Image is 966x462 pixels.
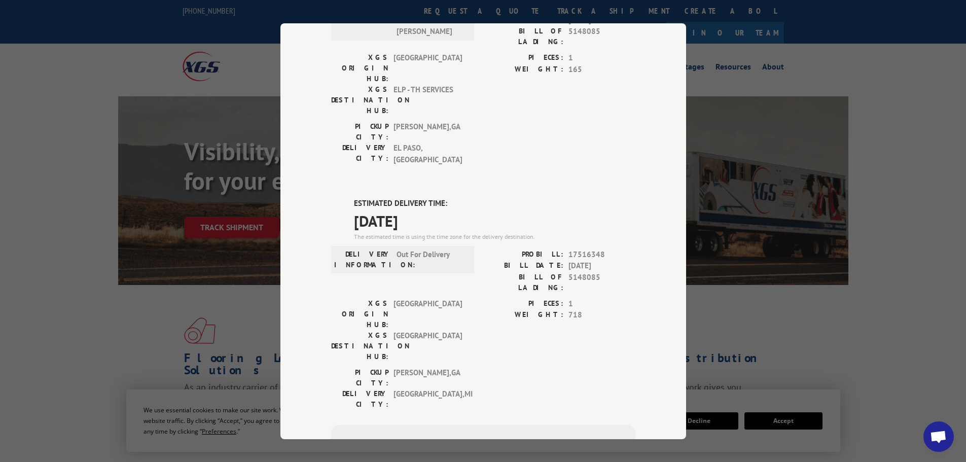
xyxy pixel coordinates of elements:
[334,248,391,270] label: DELIVERY INFORMATION:
[397,3,465,38] span: [DATE] 09:30 am [PERSON_NAME]
[343,437,623,451] div: Subscribe to alerts
[354,209,635,232] span: [DATE]
[334,3,391,38] label: DELIVERY INFORMATION:
[354,232,635,241] div: The estimated time is using the time zone for the delivery destination.
[393,121,462,143] span: [PERSON_NAME] , GA
[483,52,563,64] label: PIECES:
[568,52,635,64] span: 1
[393,52,462,84] span: [GEOGRAPHIC_DATA]
[331,143,388,165] label: DELIVERY CITY:
[483,260,563,272] label: BILL DATE:
[397,248,465,270] span: Out For Delivery
[568,298,635,309] span: 1
[331,298,388,330] label: XGS ORIGIN HUB:
[331,330,388,362] label: XGS DESTINATION HUB:
[568,248,635,260] span: 17516348
[393,143,462,165] span: EL PASO , [GEOGRAPHIC_DATA]
[393,330,462,362] span: [GEOGRAPHIC_DATA]
[483,271,563,293] label: BILL OF LADING:
[483,63,563,75] label: WEIGHT:
[393,388,462,409] span: [GEOGRAPHIC_DATA] , MI
[568,26,635,47] span: 5148085
[483,309,563,321] label: WEIGHT:
[331,388,388,409] label: DELIVERY CITY:
[354,198,635,209] label: ESTIMATED DELIVERY TIME:
[393,298,462,330] span: [GEOGRAPHIC_DATA]
[483,298,563,309] label: PIECES:
[568,63,635,75] span: 165
[483,248,563,260] label: PROBILL:
[568,271,635,293] span: 5148085
[331,52,388,84] label: XGS ORIGIN HUB:
[331,84,388,116] label: XGS DESTINATION HUB:
[393,84,462,116] span: ELP - TH SERVICES
[393,367,462,388] span: [PERSON_NAME] , GA
[568,309,635,321] span: 718
[483,26,563,47] label: BILL OF LADING:
[331,121,388,143] label: PICKUP CITY:
[568,260,635,272] span: [DATE]
[923,421,954,452] a: Open chat
[331,367,388,388] label: PICKUP CITY:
